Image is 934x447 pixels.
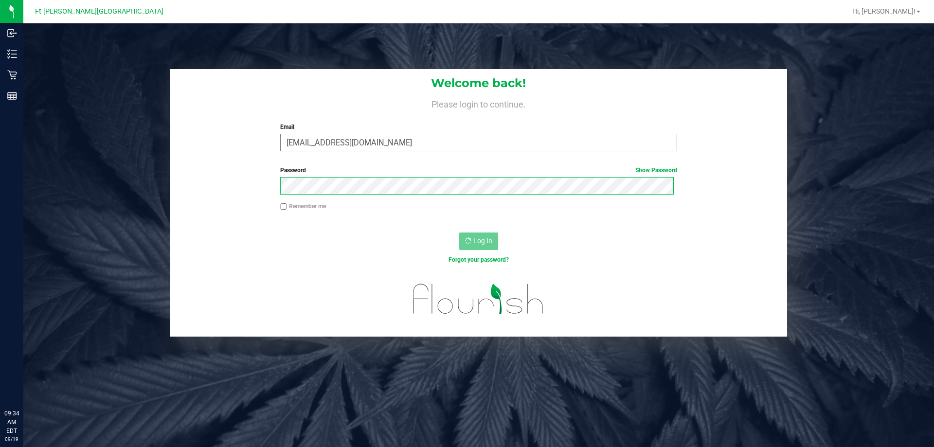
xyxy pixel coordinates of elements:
[459,232,498,250] button: Log In
[280,203,287,210] input: Remember me
[170,97,787,109] h4: Please login to continue.
[7,91,17,101] inline-svg: Reports
[7,49,17,59] inline-svg: Inventory
[4,409,19,435] p: 09:34 AM EDT
[401,274,556,324] img: flourish_logo.svg
[280,202,326,211] label: Remember me
[280,123,677,131] label: Email
[635,167,677,174] a: Show Password
[35,7,163,16] span: Ft [PERSON_NAME][GEOGRAPHIC_DATA]
[473,237,492,245] span: Log In
[4,435,19,443] p: 09/19
[852,7,916,15] span: Hi, [PERSON_NAME]!
[7,70,17,80] inline-svg: Retail
[449,256,509,263] a: Forgot your password?
[170,77,787,89] h1: Welcome back!
[7,28,17,38] inline-svg: Inbound
[280,167,306,174] span: Password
